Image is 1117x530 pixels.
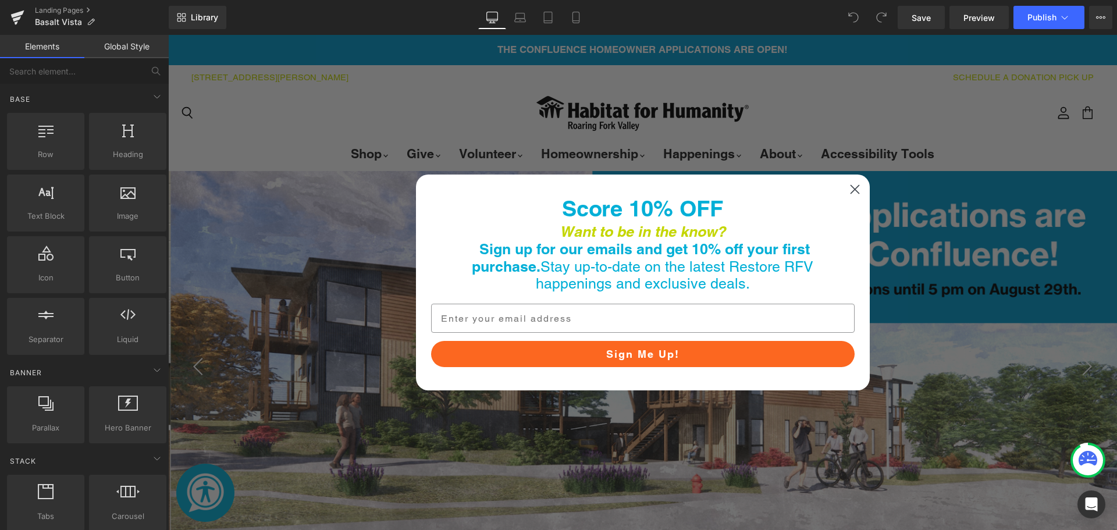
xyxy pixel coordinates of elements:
[168,35,1117,530] iframe: To enrich screen reader interactions, please activate Accessibility in Grammarly extension settings
[35,6,169,15] a: Landing Pages
[311,205,575,223] span: Sign up for our emails and get 10% off
[10,210,81,222] span: Text Block
[9,367,43,378] span: Banner
[1089,6,1112,29] button: More
[9,456,37,467] span: Stack
[191,12,218,23] span: Library
[1027,13,1056,22] span: Publish
[169,6,226,29] a: New Library
[842,6,865,29] button: Undo
[84,35,169,58] a: Global Style
[870,6,893,29] button: Redo
[963,12,995,24] span: Preview
[93,422,163,434] span: Hero Banner
[9,94,31,105] span: Base
[35,17,82,27] span: Basalt Vista
[10,333,81,346] span: Separator
[10,422,81,434] span: Parallax
[478,6,506,29] a: Desktop
[263,306,686,332] button: Sign Me Up!
[10,148,81,161] span: Row
[534,6,562,29] a: Tablet
[93,510,163,522] span: Carousel
[1013,6,1084,29] button: Publish
[677,144,697,165] button: Close dialog
[394,160,555,187] span: Score 10% OFF
[93,272,163,284] span: Button
[562,6,590,29] a: Mobile
[10,272,81,284] span: Icon
[263,269,686,298] input: Enter your email address
[506,6,534,29] a: Laptop
[93,333,163,346] span: Liquid
[93,210,163,222] span: Image
[1077,490,1105,518] div: Open Intercom Messenger
[304,205,642,240] span: your first purchase.
[949,6,1009,29] a: Preview
[368,223,646,257] span: Stay up-to-date on the latest Restore RFV happenings and exclusive deals.
[392,188,557,205] span: Want to be in the know?
[10,510,81,522] span: Tabs
[912,12,931,24] span: Save
[93,148,163,161] span: Heading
